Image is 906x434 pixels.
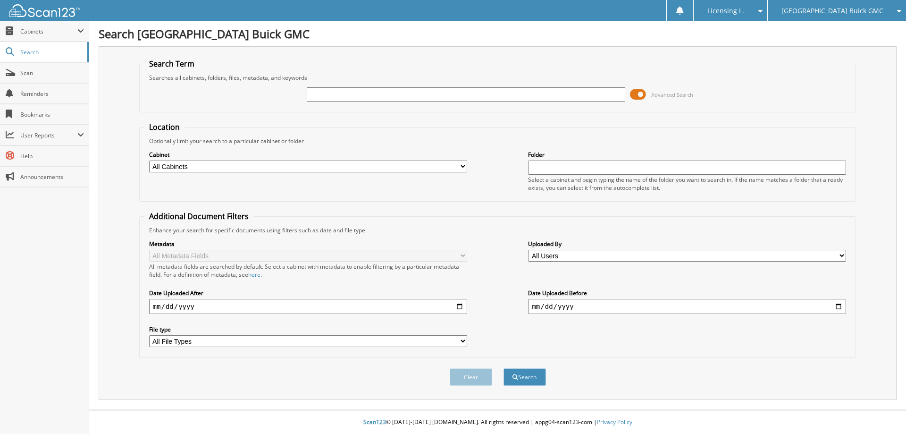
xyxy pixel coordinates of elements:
[20,48,83,56] span: Search
[528,299,846,314] input: end
[20,111,84,119] span: Bookmarks
[248,271,260,279] a: here
[781,8,883,14] span: [GEOGRAPHIC_DATA] Buick GMC
[149,289,467,297] label: Date Uploaded After
[149,263,467,279] div: All metadata fields are searched by default. Select a cabinet with metadata to enable filtering b...
[20,90,84,98] span: Reminders
[20,152,84,160] span: Help
[144,74,851,82] div: Searches all cabinets, folders, files, metadata, and keywords
[99,26,897,42] h1: Search [GEOGRAPHIC_DATA] Buick GMC
[20,173,84,181] span: Announcements
[597,418,632,426] a: Privacy Policy
[450,368,492,386] button: Clear
[20,27,77,35] span: Cabinets
[20,69,84,77] span: Scan
[149,325,467,333] label: File type
[149,151,467,159] label: Cabinet
[707,8,744,14] span: Licensing L.
[528,289,846,297] label: Date Uploaded Before
[89,411,906,434] div: © [DATE]-[DATE] [DOMAIN_NAME]. All rights reserved | appg04-scan123-com |
[144,226,851,234] div: Enhance your search for specific documents using filters such as date and file type.
[144,211,253,221] legend: Additional Document Filters
[528,151,846,159] label: Folder
[144,122,185,132] legend: Location
[528,176,846,192] div: Select a cabinet and begin typing the name of the folder you want to search in. If the name match...
[9,4,80,17] img: scan123-logo-white.svg
[149,240,467,248] label: Metadata
[528,240,846,248] label: Uploaded By
[20,131,77,139] span: User Reports
[363,418,386,426] span: Scan123
[144,137,851,145] div: Optionally limit your search to a particular cabinet or folder
[651,91,693,98] span: Advanced Search
[149,299,467,314] input: start
[144,59,199,69] legend: Search Term
[503,368,546,386] button: Search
